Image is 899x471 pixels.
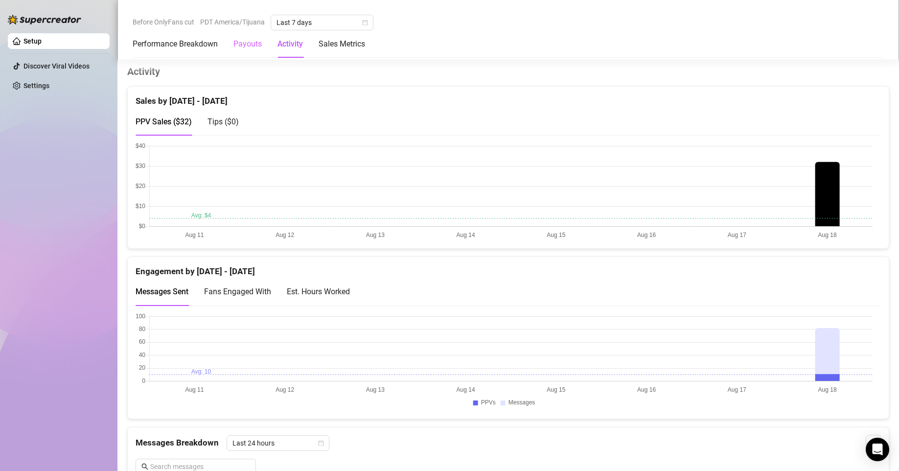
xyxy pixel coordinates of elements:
span: Before OnlyFans cut [133,15,194,29]
h4: Activity [127,65,889,78]
div: Sales Metrics [319,38,365,50]
span: search [141,463,148,470]
a: Discover Viral Videos [23,62,90,70]
span: Messages Sent [136,287,188,296]
div: Performance Breakdown [133,38,218,50]
span: PDT America/Tijuana [200,15,265,29]
a: Setup [23,37,42,45]
a: Settings [23,82,49,90]
span: Last 24 hours [232,436,323,450]
span: calendar [318,440,324,446]
div: Messages Breakdown [136,435,881,451]
span: PPV Sales ( $32 ) [136,117,192,126]
div: Est. Hours Worked [287,285,350,298]
div: Open Intercom Messenger [866,438,889,461]
span: calendar [362,20,368,25]
div: Engagement by [DATE] - [DATE] [136,257,881,278]
span: Last 7 days [277,15,368,30]
div: Activity [277,38,303,50]
span: Tips ( $0 ) [207,117,239,126]
span: Fans Engaged With [204,287,271,296]
div: Payouts [233,38,262,50]
img: logo-BBDzfeDw.svg [8,15,81,24]
div: Sales by [DATE] - [DATE] [136,87,881,108]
